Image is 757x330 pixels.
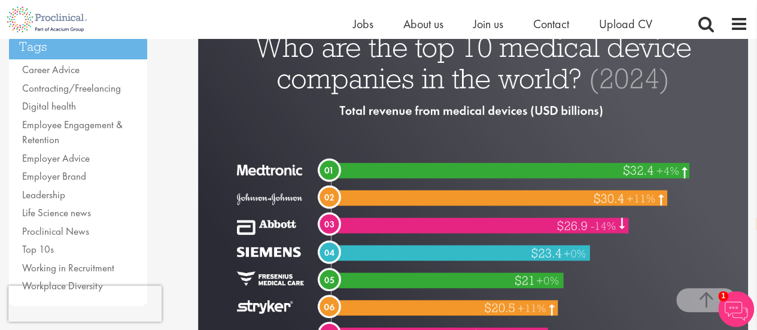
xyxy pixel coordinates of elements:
a: Upload CV [599,16,652,32]
a: Working in Recruitment [22,261,114,274]
a: Proclinical News [22,225,89,238]
a: Employee Engagement & Retention [22,118,123,147]
a: Jobs [353,16,373,32]
h3: Tags [9,34,147,60]
a: Workplace Diversity [22,279,103,292]
span: 1 [718,291,728,301]
a: Employer Brand [22,169,86,183]
a: Top 10s [22,243,54,256]
a: Life Science news [22,206,91,219]
a: Contracting/Freelancing [22,81,121,95]
img: Chatbot [718,291,754,327]
a: About us [403,16,443,32]
a: Join us [473,16,503,32]
a: Employer Advice [22,152,90,165]
a: Leadership [22,188,65,201]
a: Career Advice [22,63,80,76]
a: Contact [533,16,569,32]
a: Digital health [22,99,76,113]
iframe: reCAPTCHA [8,286,162,322]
